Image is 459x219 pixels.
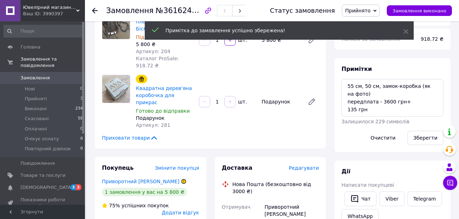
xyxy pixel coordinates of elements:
span: 0 [80,86,83,92]
div: Примітка до замовлення успішно збережена! [166,27,386,34]
div: успішних покупок [102,202,169,209]
button: Чат з покупцем [443,176,457,190]
span: Готово до відправки [136,108,190,114]
span: 3 [70,184,76,190]
span: Замовлення виконано [392,8,446,13]
span: 234 [75,106,83,112]
span: Отримувач [222,204,251,210]
div: Повернутися назад [92,7,98,14]
span: Додати відгук [162,210,199,215]
span: Товари та послуги [21,172,65,179]
div: Ваш ID: 3990397 [23,11,85,17]
span: Скасовані [25,116,49,122]
a: Квадратна дерев'яна коробочка для прикрас [136,85,192,105]
a: Viber [379,191,404,206]
textarea: 55 см, 50 см, замок-коробка (як на фото) передплата - 3600 грн+ 135 грн [342,79,443,117]
span: [DEMOGRAPHIC_DATA] [21,184,73,191]
span: Повідомлення [21,160,55,167]
span: Написати покупцеві [342,182,394,188]
span: Прийняті [25,96,47,102]
img: Квадратна дерев'яна коробочка для прикрас [102,75,130,103]
input: Пошук [4,25,84,38]
button: Замовлення виконано [387,5,452,16]
span: 3 [80,96,83,102]
span: Прийнято [345,8,371,13]
span: Покупець [102,164,134,171]
span: 0 [80,136,83,142]
span: 58 [78,116,83,122]
span: Дії [342,168,350,175]
span: Артикул: 204 [136,49,170,54]
span: №361624404 [156,6,206,15]
div: шт. [236,98,248,105]
button: Очистити [365,131,402,145]
div: 1 замовлення у вас на 5 800 ₴ [102,188,187,196]
button: Чат [344,191,377,206]
span: Під замовлення [136,34,177,40]
span: Замовлення та повідомлення [21,56,85,69]
span: Ювелірний магазин AVA [23,4,76,11]
span: 918.72 ₴ [421,36,443,42]
span: 3 [76,184,81,190]
span: Нові [25,86,35,92]
span: Каталог ProSale: 918.72 ₴ [136,56,179,68]
div: Подарунок [259,97,302,107]
a: Редагувати [305,95,319,109]
a: Приворотний [PERSON_NAME] [102,179,179,184]
span: Оплачені [25,126,47,132]
img: Срібний ланцюжок плетіння Козацький Бісмарк [102,11,130,39]
div: 5 800 ₴ [136,41,193,48]
span: 0 [80,146,83,152]
span: Артикул: 281 [136,122,170,128]
span: Замовлення [106,6,154,15]
div: Нова Пошта (безкоштовно від 3000 ₴) [231,181,321,195]
span: Очікує оплату [25,136,59,142]
span: Виконані [25,106,47,112]
span: Головна [21,44,40,50]
span: 0 [80,126,83,132]
span: Залишилося 229 символів [342,119,409,124]
span: Змінити покупця [155,165,199,171]
span: Приховати товари [102,134,158,141]
button: Зберегти [407,131,443,145]
span: Показники роботи компанії [21,197,65,209]
a: Срібний ланцюжок плетіння Козацький Бісмарк [136,12,189,32]
div: Подарунок [136,114,193,122]
span: Примітки [342,66,372,72]
span: 75% [109,203,120,208]
span: Повторний дзвінок [25,146,71,152]
span: Комісія за замовлення [342,36,400,42]
span: Замовлення [21,75,50,81]
a: Telegram [407,191,442,206]
div: Статус замовлення [270,7,335,14]
span: Редагувати [289,165,319,171]
span: Доставка [222,164,253,171]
